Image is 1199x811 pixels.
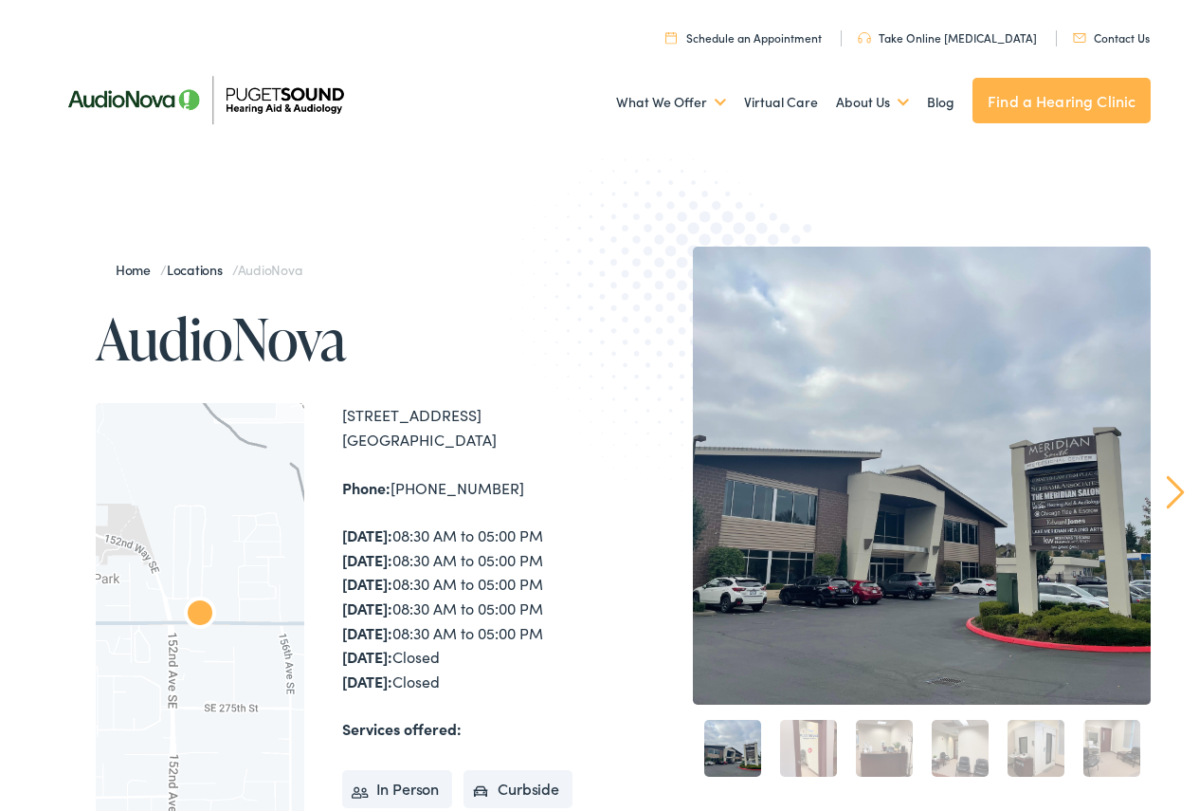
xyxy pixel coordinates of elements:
[858,32,871,44] img: utility icon
[665,29,822,46] a: Schedule an Appointment
[96,307,600,370] h1: AudioNova
[238,260,302,279] span: AudioNova
[1073,29,1150,46] a: Contact Us
[342,646,392,667] strong: [DATE]:
[836,67,909,138] a: About Us
[1073,33,1086,43] img: utility icon
[342,524,600,693] div: 08:30 AM to 05:00 PM 08:30 AM to 05:00 PM 08:30 AM to 05:00 PM 08:30 AM to 05:00 PM 08:30 AM to 0...
[1008,720,1064,777] a: 5
[116,260,302,279] span: / /
[116,260,160,279] a: Home
[704,720,761,777] a: 1
[342,403,600,452] div: [STREET_ADDRESS] [GEOGRAPHIC_DATA]
[342,770,453,808] li: In Person
[1167,475,1185,509] a: Next
[342,549,392,570] strong: [DATE]:
[927,67,954,138] a: Blog
[932,720,989,777] a: 4
[858,29,1037,46] a: Take Online [MEDICAL_DATA]
[342,671,392,691] strong: [DATE]:
[665,31,677,44] img: utility icon
[342,598,392,618] strong: [DATE]:
[972,78,1151,123] a: Find a Hearing Clinic
[342,476,600,501] div: [PHONE_NUMBER]
[342,477,391,498] strong: Phone:
[342,718,462,739] strong: Services offered:
[856,720,913,777] a: 3
[177,593,223,638] div: AudioNova
[1083,720,1140,777] a: 6
[342,573,392,594] strong: [DATE]:
[780,720,837,777] a: 2
[616,67,726,138] a: What We Offer
[167,260,232,279] a: Locations
[744,67,818,138] a: Virtual Care
[342,622,392,643] strong: [DATE]:
[463,770,572,808] li: Curbside
[342,525,392,545] strong: [DATE]:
